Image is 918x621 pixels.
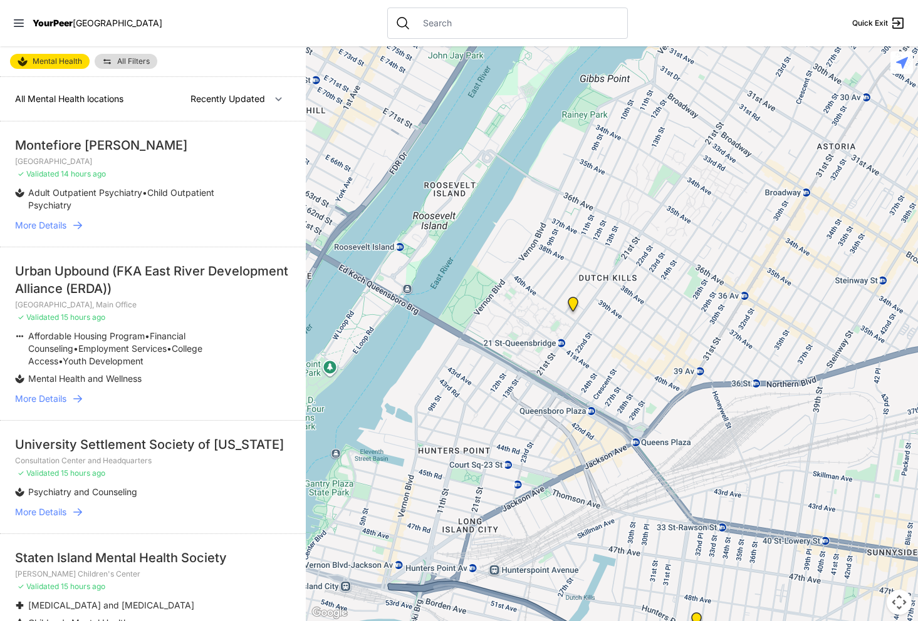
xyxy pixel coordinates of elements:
span: • [58,356,63,366]
a: Open this area in Google Maps (opens a new window) [309,605,350,621]
span: 15 hours ago [61,582,105,591]
button: Map camera controls [887,590,912,615]
span: ✓ Validated [18,468,59,478]
div: Urban Upbound (FKA East River Development Alliance (ERDA)) [15,262,291,297]
span: • [142,187,147,198]
span: Psychiatry and Counseling [28,486,137,497]
span: ✓ Validated [18,312,59,322]
span: All Filters [117,58,150,65]
span: Affordable Housing Program [28,331,145,341]
span: 14 hours ago [61,169,106,178]
a: Mental Health [10,54,90,69]
span: Employment Services [78,343,167,354]
span: YourPeer [33,18,73,28]
a: More Details [15,506,291,518]
span: [MEDICAL_DATA] and [MEDICAL_DATA] [28,600,194,610]
p: [GEOGRAPHIC_DATA] [15,157,291,167]
p: [PERSON_NAME] Children's Center [15,569,291,579]
span: Youth Development [63,356,143,366]
span: More Details [15,506,66,518]
div: Long Island City, Main Office [565,297,581,317]
span: More Details [15,219,66,232]
span: Mental Health [33,56,82,66]
span: ✓ Validated [18,169,59,178]
span: ✓ Validated [18,582,59,591]
span: Adult Outpatient Psychiatry [28,187,142,198]
div: Staten Island Mental Health Society [15,549,291,567]
span: • [145,331,150,341]
span: Quick Exit [852,18,888,28]
span: 15 hours ago [61,312,105,322]
a: More Details [15,219,291,232]
a: More Details [15,393,291,405]
a: All Filters [95,54,157,69]
input: Search [415,17,620,29]
span: More Details [15,393,66,405]
div: University Settlement Society of [US_STATE] [15,436,291,453]
img: Google [309,605,350,621]
p: Consultation Center and Headquarters [15,456,291,466]
span: • [73,343,78,354]
span: [GEOGRAPHIC_DATA] [73,18,162,28]
div: Montefiore [PERSON_NAME] [15,136,291,154]
span: 15 hours ago [61,468,105,478]
a: Quick Exit [852,16,905,31]
a: YourPeer[GEOGRAPHIC_DATA] [33,19,162,27]
span: Mental Health and Wellness [28,373,142,384]
p: [GEOGRAPHIC_DATA], Main Office [15,300,291,310]
span: • [167,343,172,354]
span: All Mental Health locations [15,93,123,104]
